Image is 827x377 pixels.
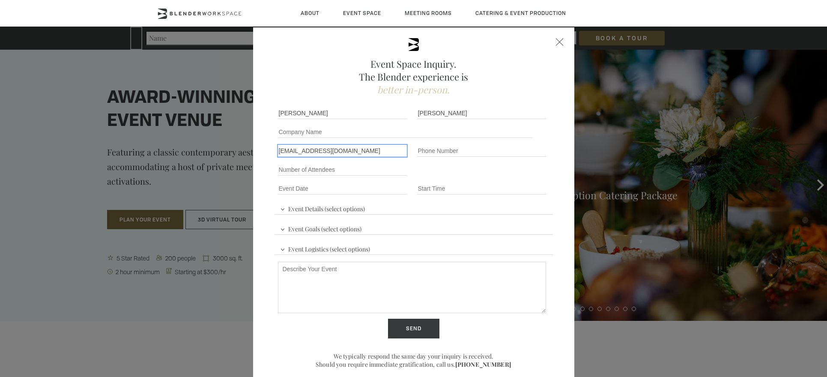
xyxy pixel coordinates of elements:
[278,221,364,234] span: Event Goals (select options)
[278,107,407,119] input: First Name
[278,126,533,138] input: Company Name
[377,83,450,96] span: better in-person.
[278,201,367,214] span: Event Details (select options)
[275,352,553,360] p: We typically respond the same day your inquiry is received.
[278,145,407,157] input: Email Address *
[278,164,407,176] input: Number of Attendees
[278,183,407,194] input: Event Date
[278,242,372,254] span: Event Logistics (select options)
[388,319,439,338] input: Send
[417,183,546,194] input: Start Time
[417,145,546,157] input: Phone Number
[275,57,553,96] h2: Event Space Inquiry. The Blender experience is
[784,336,827,377] iframe: Chat Widget
[417,107,546,119] input: Last Name
[455,360,511,368] a: [PHONE_NUMBER]
[275,360,553,368] p: Should you require immediate gratification, call us.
